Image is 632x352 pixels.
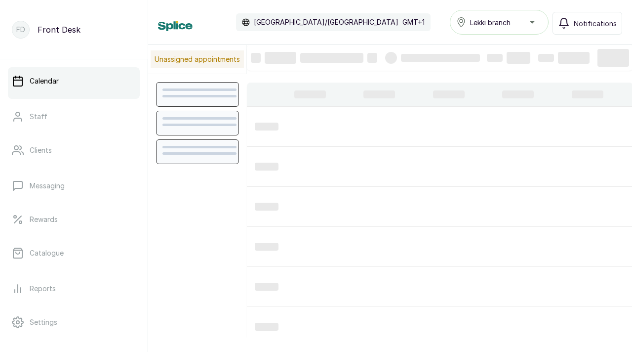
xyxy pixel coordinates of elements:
[574,18,617,29] span: Notifications
[8,103,140,131] a: Staff
[8,308,140,336] a: Settings
[8,275,140,303] a: Reports
[151,50,244,68] p: Unassigned appointments
[254,17,398,27] p: [GEOGRAPHIC_DATA]/[GEOGRAPHIC_DATA]
[8,172,140,200] a: Messaging
[8,67,140,95] a: Calendar
[30,181,65,191] p: Messaging
[8,206,140,233] a: Rewards
[38,24,80,36] p: Front Desk
[450,10,549,35] button: Lekki branch
[402,17,425,27] p: GMT+1
[8,239,140,267] a: Catalogue
[30,317,57,327] p: Settings
[553,12,622,35] button: Notifications
[8,136,140,164] a: Clients
[30,76,59,86] p: Calendar
[30,112,47,122] p: Staff
[470,17,511,28] span: Lekki branch
[30,215,58,224] p: Rewards
[30,145,52,155] p: Clients
[30,248,64,258] p: Catalogue
[16,25,25,35] p: FD
[30,284,56,294] p: Reports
